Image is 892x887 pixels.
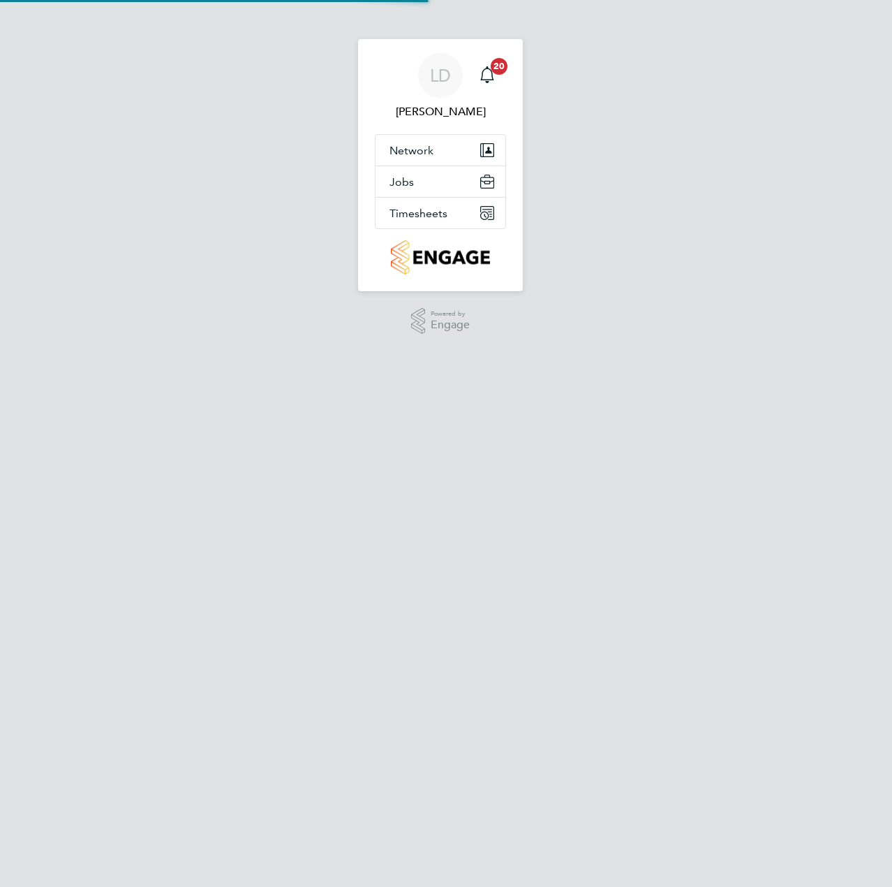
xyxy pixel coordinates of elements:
a: Go to home page [375,240,506,274]
a: 20 [473,53,501,98]
span: Jobs [389,175,414,189]
button: Jobs [376,166,505,197]
span: Liam D'unienville [375,103,506,120]
a: Powered byEngage [411,308,470,335]
nav: Main navigation [358,39,523,291]
span: Engage [431,319,470,331]
span: 20 [491,58,507,75]
span: LD [430,66,451,85]
button: Timesheets [376,198,505,228]
button: Network [376,135,505,166]
a: LD[PERSON_NAME] [375,53,506,120]
span: Powered by [431,308,470,320]
span: Timesheets [389,207,447,220]
img: countryside-properties-logo-retina.png [391,240,489,274]
span: Network [389,144,433,157]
